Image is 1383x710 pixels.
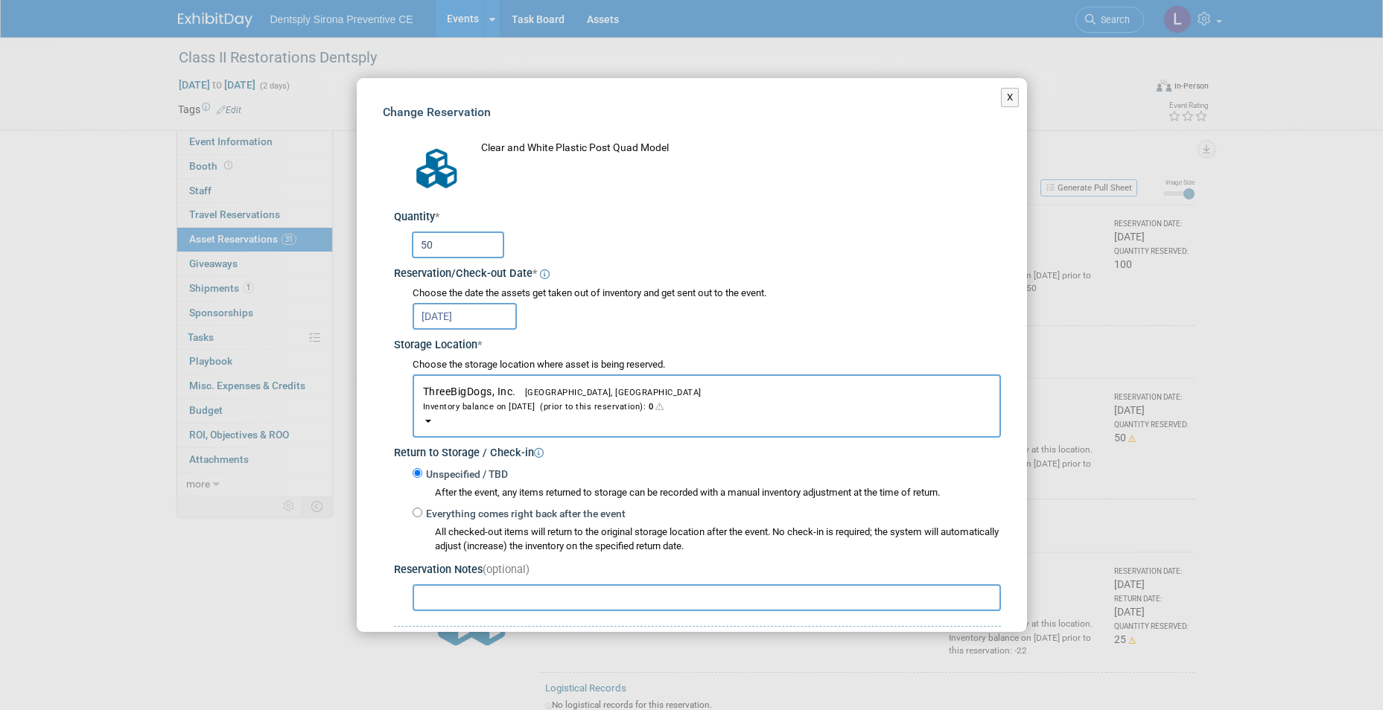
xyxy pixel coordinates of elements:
div: Inventory balance on [DATE] (prior to this reservation): [423,399,991,413]
div: Choose the storage location where asset is being reserved. [413,358,1001,372]
div: Choose the date the assets get taken out of inventory and get sent out to the event. [413,287,1001,301]
span: (optional) [483,563,530,576]
div: Reservation Notes [394,563,1001,578]
span: [GEOGRAPHIC_DATA], [GEOGRAPHIC_DATA] [516,388,702,397]
div: All checked-out items will return to the original storage location after the event. No check-in i... [435,525,1001,554]
img: Collateral-Icon-2.png [400,141,474,196]
span: ThreeBigDogs, Inc. [423,386,991,413]
div: After the event, any items returned to storage can be recorded with a manual inventory adjustment... [413,482,1001,500]
label: Unspecified / TBD [422,467,508,482]
input: Reservation Date [413,303,517,330]
button: ThreeBigDogs, Inc.[GEOGRAPHIC_DATA], [GEOGRAPHIC_DATA]Inventory balance on [DATE] (prior to this ... [413,374,1001,438]
span: Change Reservation [383,105,491,119]
button: X [1001,88,1020,107]
div: Quantity [394,210,1001,226]
div: Storage Location [394,333,1001,354]
span: 0 [646,402,667,412]
div: Reservation/Check-out Date [394,262,1001,282]
div: Return to Storage / Check-in [394,441,1001,461]
label: Everything comes right back after the event [422,507,626,522]
div: Clear and White Plastic Post Quad Model [481,141,1001,156]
